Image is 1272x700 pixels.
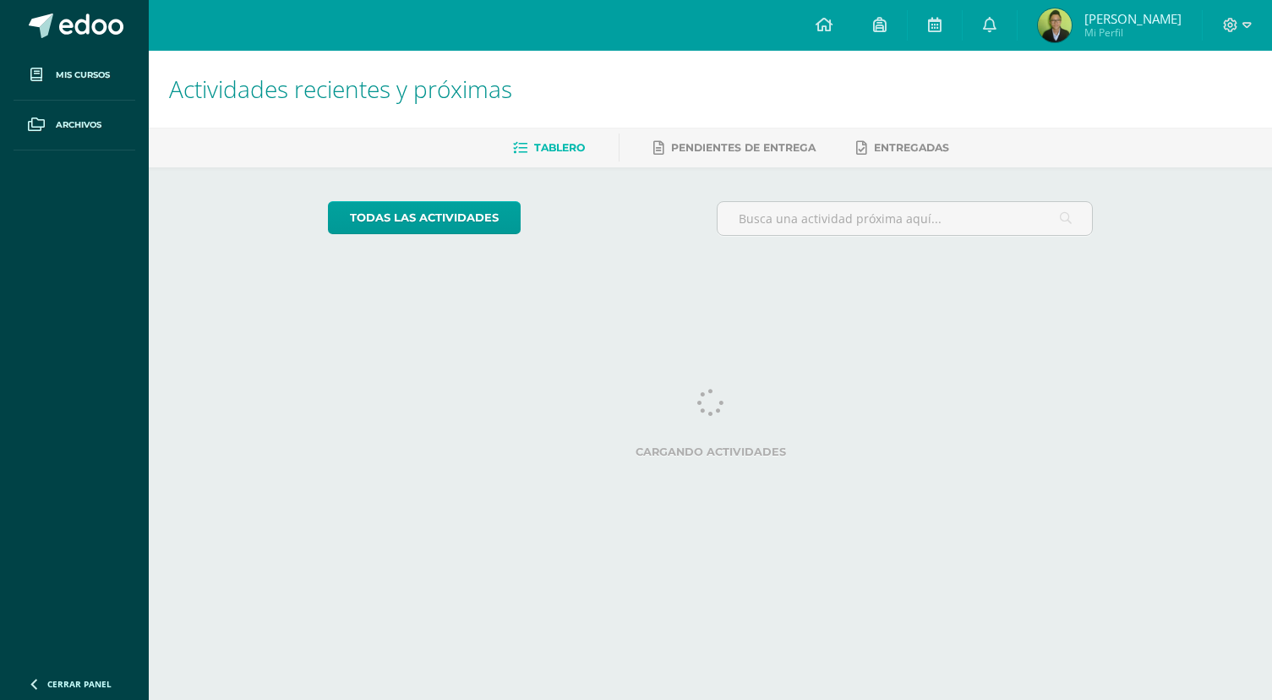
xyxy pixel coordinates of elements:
[1084,10,1182,27] span: [PERSON_NAME]
[47,678,112,690] span: Cerrar panel
[56,118,101,132] span: Archivos
[1084,25,1182,40] span: Mi Perfil
[874,141,949,154] span: Entregadas
[169,73,512,105] span: Actividades recientes y próximas
[328,201,521,234] a: todas las Actividades
[653,134,816,161] a: Pendientes de entrega
[534,141,585,154] span: Tablero
[14,101,135,150] a: Archivos
[513,134,585,161] a: Tablero
[1038,8,1072,42] img: b7fed7a5b08e3288e2271a8a47f69db7.png
[718,202,1092,235] input: Busca una actividad próxima aquí...
[56,68,110,82] span: Mis cursos
[671,141,816,154] span: Pendientes de entrega
[14,51,135,101] a: Mis cursos
[328,446,1093,458] label: Cargando actividades
[856,134,949,161] a: Entregadas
